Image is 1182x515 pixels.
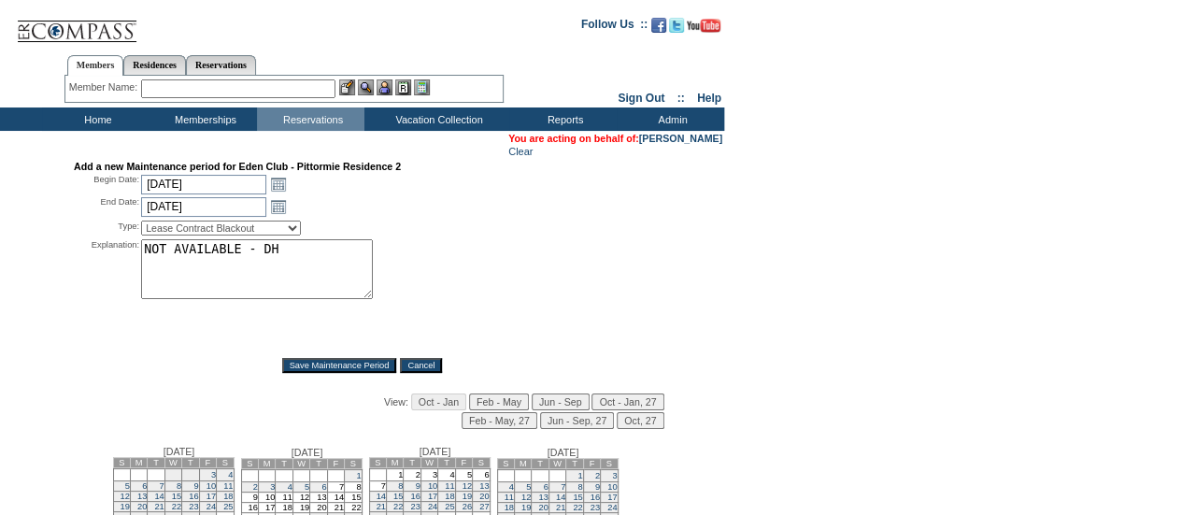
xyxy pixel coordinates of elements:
td: S [345,459,362,469]
input: Save Maintenance Period [282,358,397,373]
td: S [369,458,386,468]
input: Jun - Sep, 27 [540,412,614,429]
td: Home [42,107,150,131]
span: [DATE] [548,447,579,458]
a: [PERSON_NAME] [639,133,722,144]
a: 9 [193,481,198,491]
a: 3 [270,482,275,492]
a: 19 [521,503,531,512]
a: Sign Out [618,92,664,105]
td: W [292,459,309,469]
a: 4 [228,470,233,479]
td: S [217,458,234,468]
td: T [532,459,548,469]
td: Vacation Collection [364,107,509,131]
td: T [148,458,164,468]
td: S [241,459,258,469]
td: Memberships [150,107,257,131]
a: Open the calendar popup. [268,196,289,217]
td: 6 [473,469,490,481]
a: 5 [305,482,309,492]
a: 16 [189,492,198,501]
a: 20 [479,492,489,501]
a: 11 [445,481,454,491]
td: 2 [404,469,420,481]
img: Impersonate [377,79,392,95]
td: M [130,458,147,468]
a: 21 [154,502,164,511]
td: F [455,458,472,468]
a: 7 [160,481,164,491]
a: 10 [607,482,617,492]
td: F [583,459,600,469]
span: [DATE] [292,447,323,458]
a: 10 [428,481,437,491]
td: 1 [386,469,403,481]
img: Become our fan on Facebook [651,18,666,33]
td: 20 [310,503,327,513]
a: 1 [577,471,582,480]
td: 15 [345,493,362,503]
a: 23 [410,502,420,511]
a: 21 [377,502,386,511]
a: 9 [595,482,600,492]
td: W [420,458,437,468]
a: 3 [612,471,617,480]
a: 13 [137,492,147,501]
a: 4 [509,482,514,492]
td: W [548,459,565,469]
a: 11 [505,493,514,502]
a: Follow us on Twitter [669,23,684,35]
td: Reservations [257,107,364,131]
td: Admin [617,107,724,131]
a: 27 [479,502,489,511]
div: Begin Date: [74,174,139,194]
strong: Add a new Maintenance period for Eden Club - Pittormie Residence 2 [74,161,401,172]
td: T [276,459,292,469]
a: 25 [445,502,454,511]
a: Members [67,55,124,76]
a: 14 [154,492,164,501]
td: 14 [327,493,344,503]
a: 12 [521,493,531,502]
a: 26 [463,502,472,511]
span: View: [384,396,408,408]
a: 14 [377,492,386,501]
a: 7 [561,482,565,492]
div: Member Name: [69,79,141,95]
td: S [601,459,618,469]
input: Cancel [400,358,442,373]
span: You are acting on behalf of: [508,133,722,144]
a: 22 [172,502,181,511]
a: Residences [123,55,186,75]
a: 19 [463,492,472,501]
td: Reports [509,107,617,131]
td: 12 [292,493,309,503]
a: Clear [508,146,533,157]
td: T [182,458,199,468]
td: 7 [369,481,386,492]
td: 1 [164,469,181,481]
a: 15 [393,492,403,501]
td: S [113,458,130,468]
img: b_calculator.gif [414,79,430,95]
input: Oct - Jan [411,393,466,410]
a: 8 [177,481,181,491]
a: 24 [428,502,437,511]
td: M [514,459,531,469]
td: 10 [258,493,275,503]
td: 22 [345,503,362,513]
div: Explanation: [74,239,139,345]
a: 13 [538,493,548,502]
a: Reservations [186,55,256,75]
a: 12 [121,492,130,501]
img: Compass Home [16,5,137,43]
td: 4 [438,469,455,481]
a: 14 [556,493,565,502]
img: Subscribe to our YouTube Channel [687,19,720,33]
td: 11 [276,493,292,503]
a: 15 [573,493,582,502]
a: 16 [591,493,600,502]
td: M [386,458,403,468]
a: 4 [288,482,292,492]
